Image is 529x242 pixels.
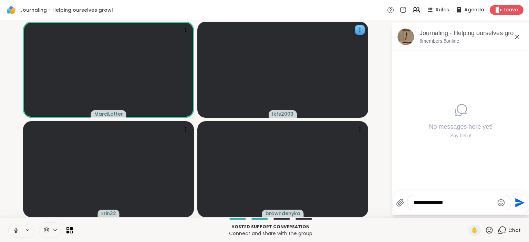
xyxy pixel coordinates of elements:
span: lkfs2003 [272,111,293,117]
span: Chat [508,227,521,234]
p: Hosted support conversation [77,224,464,230]
span: browndenyka [266,210,300,217]
div: Say hello! [429,133,492,139]
h4: No messages here yet! [429,123,492,131]
span: Journaling - Helping ourselves grow! [20,7,113,13]
p: 6 members, 5 online [419,38,459,45]
span: MarciLotter [94,111,123,117]
textarea: Type your message [414,199,494,206]
button: Send [511,195,527,210]
span: Rules [436,7,449,13]
img: ShareWell Logomark [6,4,17,16]
span: Erin32 [101,210,116,217]
div: Journaling - Helping ourselves grow!, [DATE] [419,29,524,38]
img: Journaling - Helping ourselves grow!, Sep 11 [397,29,414,45]
span: Leave [504,7,518,13]
span: ✋ [471,226,478,234]
span: Agenda [464,7,484,13]
button: Emoji picker [497,199,505,207]
p: Connect and share with the group [77,230,464,237]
